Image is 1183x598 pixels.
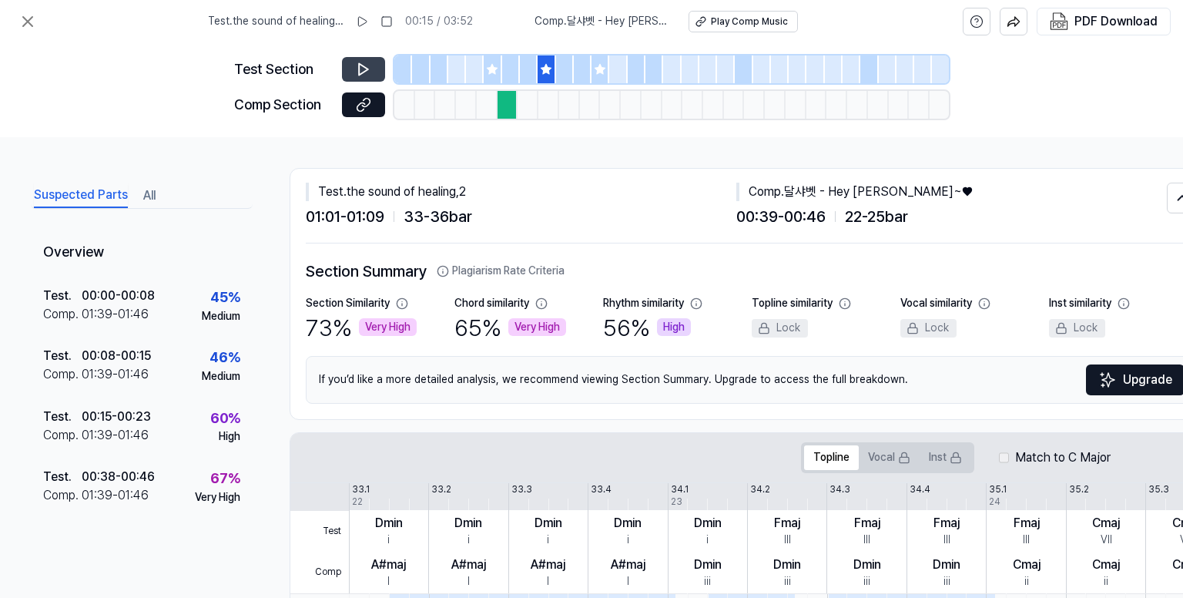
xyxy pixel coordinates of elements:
[627,574,629,590] div: I
[352,496,363,509] div: 22
[437,264,565,279] button: Plagiarism Rate Criteria
[1092,556,1120,574] div: Cmaj
[508,318,566,337] div: Very High
[359,318,417,337] div: Very High
[387,532,390,548] div: i
[454,514,482,532] div: Dmin
[43,305,82,324] div: Comp .
[82,426,149,445] div: 01:39 - 01:46
[704,574,711,590] div: iii
[694,514,722,532] div: Dmin
[784,574,791,590] div: iii
[1013,556,1041,574] div: Cmaj
[34,183,128,208] button: Suspected Parts
[43,426,82,445] div: Comp .
[454,311,566,344] div: 65 %
[773,556,801,574] div: Dmin
[1024,574,1029,590] div: ii
[210,287,240,309] div: 45 %
[933,514,960,532] div: Fmaj
[431,483,451,496] div: 33.2
[454,296,529,311] div: Chord similarity
[306,204,384,229] span: 01:01 - 01:09
[689,11,798,32] button: Play Comp Music
[736,204,826,229] span: 00:39 - 00:46
[1049,319,1105,338] div: Lock
[989,496,1000,509] div: 24
[405,14,473,29] div: 00:15 / 03:52
[671,496,682,509] div: 23
[853,556,881,574] div: Dmin
[306,311,417,344] div: 73 %
[43,287,82,305] div: Test .
[603,296,684,311] div: Rhythm similarity
[468,532,470,548] div: i
[657,318,691,337] div: High
[290,511,349,553] span: Test
[43,408,82,426] div: Test .
[43,486,82,505] div: Comp .
[963,8,990,35] button: help
[1092,514,1120,532] div: Cmaj
[290,552,349,593] span: Comp
[82,305,149,324] div: 01:39 - 01:46
[209,347,240,369] div: 46 %
[82,365,149,384] div: 01:39 - 01:46
[711,15,788,29] div: Play Comp Music
[943,532,950,548] div: III
[1007,15,1020,29] img: share
[845,204,908,229] span: 22 - 25 bar
[920,445,971,470] button: Inst
[82,408,151,426] div: 00:15 - 00:23
[784,532,791,548] div: III
[306,296,390,311] div: Section Similarity
[1050,12,1068,31] img: PDF Download
[210,468,240,490] div: 67 %
[1047,8,1161,35] button: PDF Download
[933,556,960,574] div: Dmin
[752,296,833,311] div: Topline similarity
[202,309,240,324] div: Medium
[202,369,240,385] div: Medium
[1148,483,1169,496] div: 35.3
[195,490,240,506] div: Very High
[614,514,642,532] div: Dmin
[1023,532,1030,548] div: III
[82,347,151,365] div: 00:08 - 00:15
[736,183,1167,201] div: Comp . 달샤벳 - Hey [PERSON_NAME]~♥
[863,574,870,590] div: iii
[511,483,532,496] div: 33.3
[611,556,645,574] div: A#maj
[547,532,549,548] div: i
[234,94,333,116] div: Comp Section
[943,574,950,590] div: iii
[591,483,612,496] div: 33.4
[752,319,808,338] div: Lock
[306,183,736,201] div: Test . the sound of healing,2
[387,574,390,590] div: I
[208,14,344,29] span: Test . the sound of healing,2
[31,230,253,276] div: Overview
[547,574,549,590] div: I
[210,408,240,430] div: 60 %
[1069,483,1089,496] div: 35.2
[859,445,920,470] button: Vocal
[970,14,984,29] svg: help
[829,483,850,496] div: 34.3
[854,514,880,532] div: Fmaj
[603,311,691,344] div: 56 %
[43,347,82,365] div: Test .
[219,429,240,445] div: High
[1074,12,1158,32] div: PDF Download
[143,183,156,208] button: All
[804,445,859,470] button: Topline
[910,483,930,496] div: 34.4
[375,514,403,532] div: Dmin
[900,319,957,338] div: Lock
[451,556,486,574] div: A#maj
[82,287,155,305] div: 00:00 - 00:08
[82,486,149,505] div: 01:39 - 01:46
[694,556,722,574] div: Dmin
[1014,514,1040,532] div: Fmaj
[371,556,406,574] div: A#maj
